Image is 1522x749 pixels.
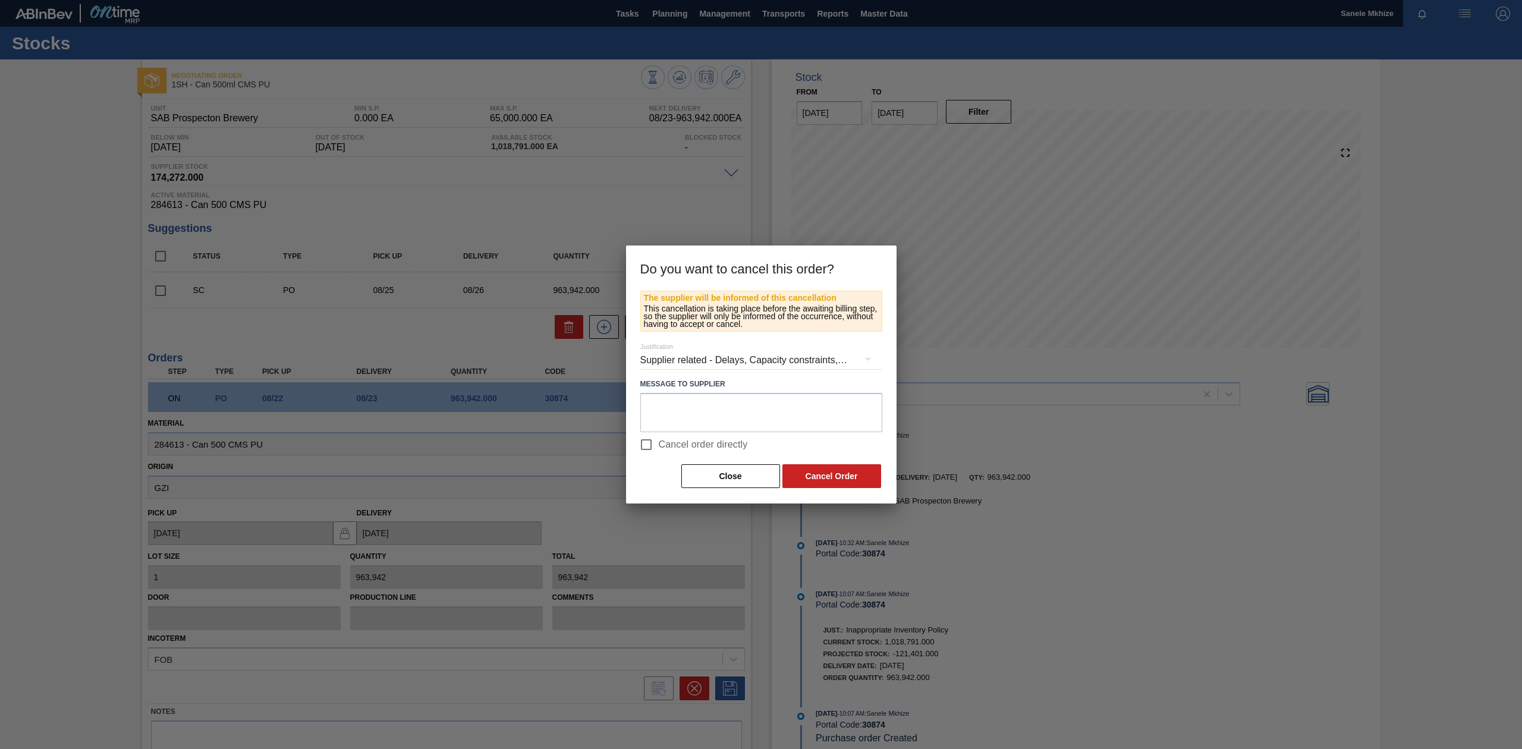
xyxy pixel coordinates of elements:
p: This cancellation is taking place before the awaiting billing step, so the supplier will only be ... [644,305,879,328]
button: Close [681,464,780,488]
span: Cancel order directly [659,438,748,452]
button: Cancel Order [782,464,881,488]
p: The supplier will be informed of this cancellation [644,294,879,302]
label: Message to Supplier [640,376,882,393]
div: Supplier related - Delays, Capacity constraints, etc. [640,344,882,377]
h3: Do you want to cancel this order? [626,246,897,291]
